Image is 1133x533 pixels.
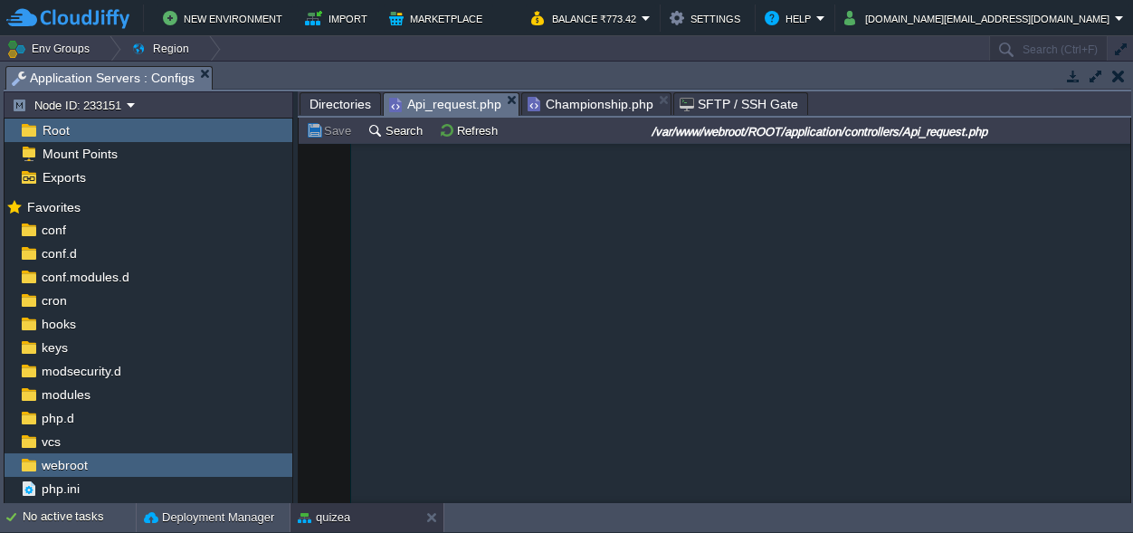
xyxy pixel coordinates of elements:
button: Refresh [439,122,503,138]
li: /var/www/webroot/ROOT/admin/application/controllers/Championship.php [521,92,671,115]
button: Deployment Manager [144,509,274,527]
a: keys [38,339,71,356]
span: Directories [309,93,371,115]
button: Region [131,36,195,62]
a: modules [38,386,93,403]
li: /var/www/webroot/ROOT/application/controllers/Api_request.php [383,92,519,115]
button: Import [305,7,373,29]
button: Save [306,122,357,138]
a: Exports [39,169,89,186]
button: [DOMAIN_NAME][EMAIL_ADDRESS][DOMAIN_NAME] [844,7,1115,29]
span: Favorites [24,199,83,215]
a: cron [38,292,70,309]
button: Balance ₹773.42 [531,7,642,29]
a: Root [39,122,72,138]
iframe: chat widget [1057,461,1115,515]
button: Settings [670,7,746,29]
img: CloudJiffy [6,7,129,30]
button: Help [765,7,816,29]
a: Favorites [24,200,83,214]
a: vcs [38,433,63,450]
span: SFTP / SSH Gate [680,93,798,115]
span: Championship.php [528,93,653,115]
a: conf.modules.d [38,269,132,285]
a: hooks [38,316,79,332]
a: modsecurity.d [38,363,124,379]
a: php.ini [38,481,82,497]
button: New Environment [163,7,288,29]
a: conf.d [38,245,80,262]
a: Mount Points [39,146,120,162]
span: Api_request.php [389,93,501,116]
span: Application Servers : Configs [12,67,195,90]
a: conf [38,222,69,238]
div: No active tasks [23,503,136,532]
a: webroot [38,457,90,473]
button: Node ID: 233151 [12,97,127,113]
button: Env Groups [6,36,96,62]
button: Search [367,122,428,138]
button: Marketplace [389,7,488,29]
a: php.d [38,410,77,426]
button: quizea [298,509,350,527]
